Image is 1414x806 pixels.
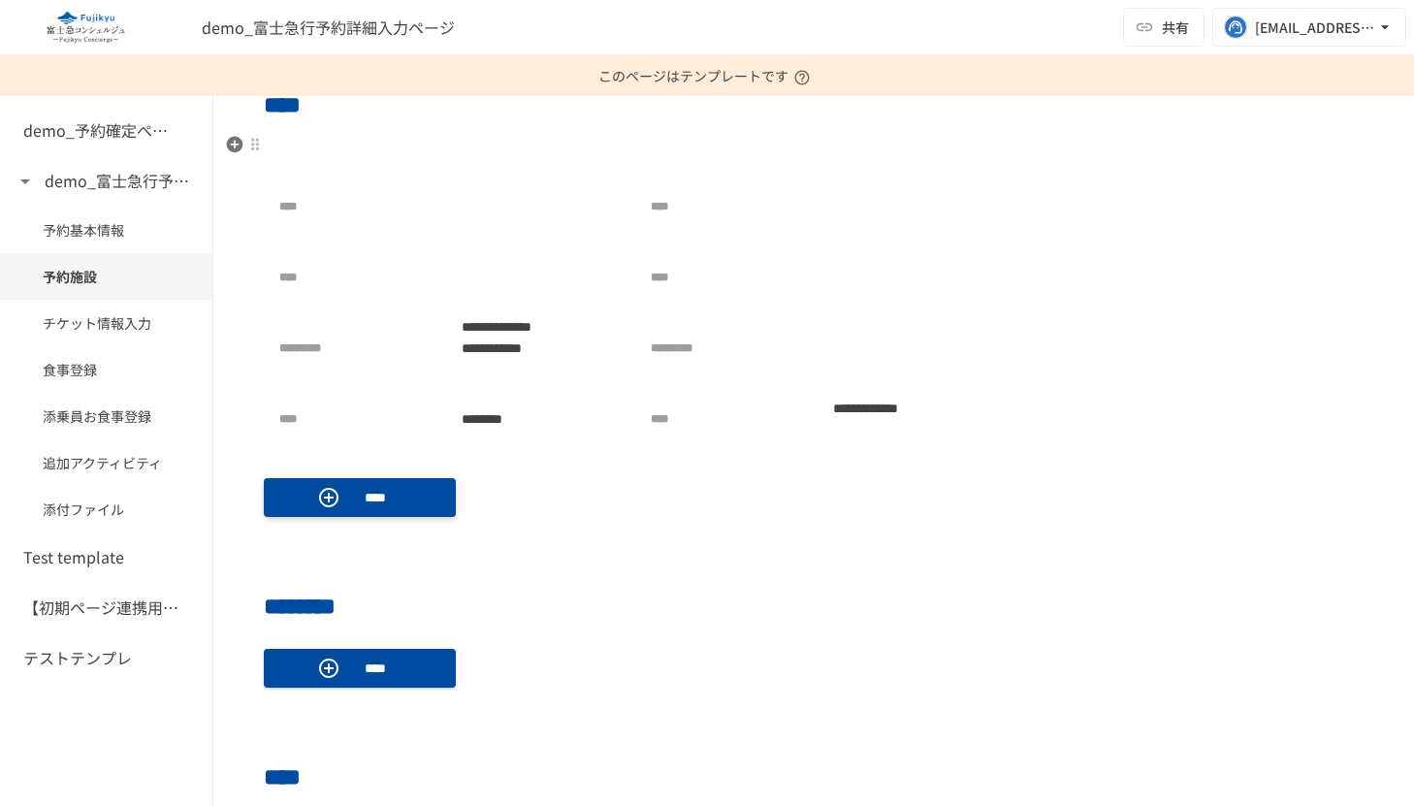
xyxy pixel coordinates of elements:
[23,12,147,43] img: eQeGXtYPV2fEKIA3pizDiVdzO5gJTl2ahLbsPaD2E4R
[23,646,132,671] h6: テストテンプレ
[1255,16,1375,40] div: [EMAIL_ADDRESS][DOMAIN_NAME]
[43,405,170,427] span: 添乗員お食事登録
[1123,8,1205,47] button: 共有
[43,452,170,473] span: 追加アクティビティ
[43,219,170,241] span: 予約基本情報
[598,55,816,96] p: このページはテンプレートです
[43,359,170,380] span: 食事登録
[1212,8,1406,47] button: [EMAIL_ADDRESS][DOMAIN_NAME]
[1162,16,1189,38] span: 共有
[43,266,170,287] span: 予約施設
[43,312,170,334] span: チケット情報入力
[23,545,124,570] h6: Test template
[45,169,200,194] h6: demo_富士急行予約詳細入力ページ
[43,499,170,520] span: 添付ファイル
[202,16,455,39] span: demo_富士急行予約詳細入力ページ
[23,118,178,144] h6: demo_予約確定ページ
[23,596,178,621] h6: 【初期ページ連携用】SFAの会社から連携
